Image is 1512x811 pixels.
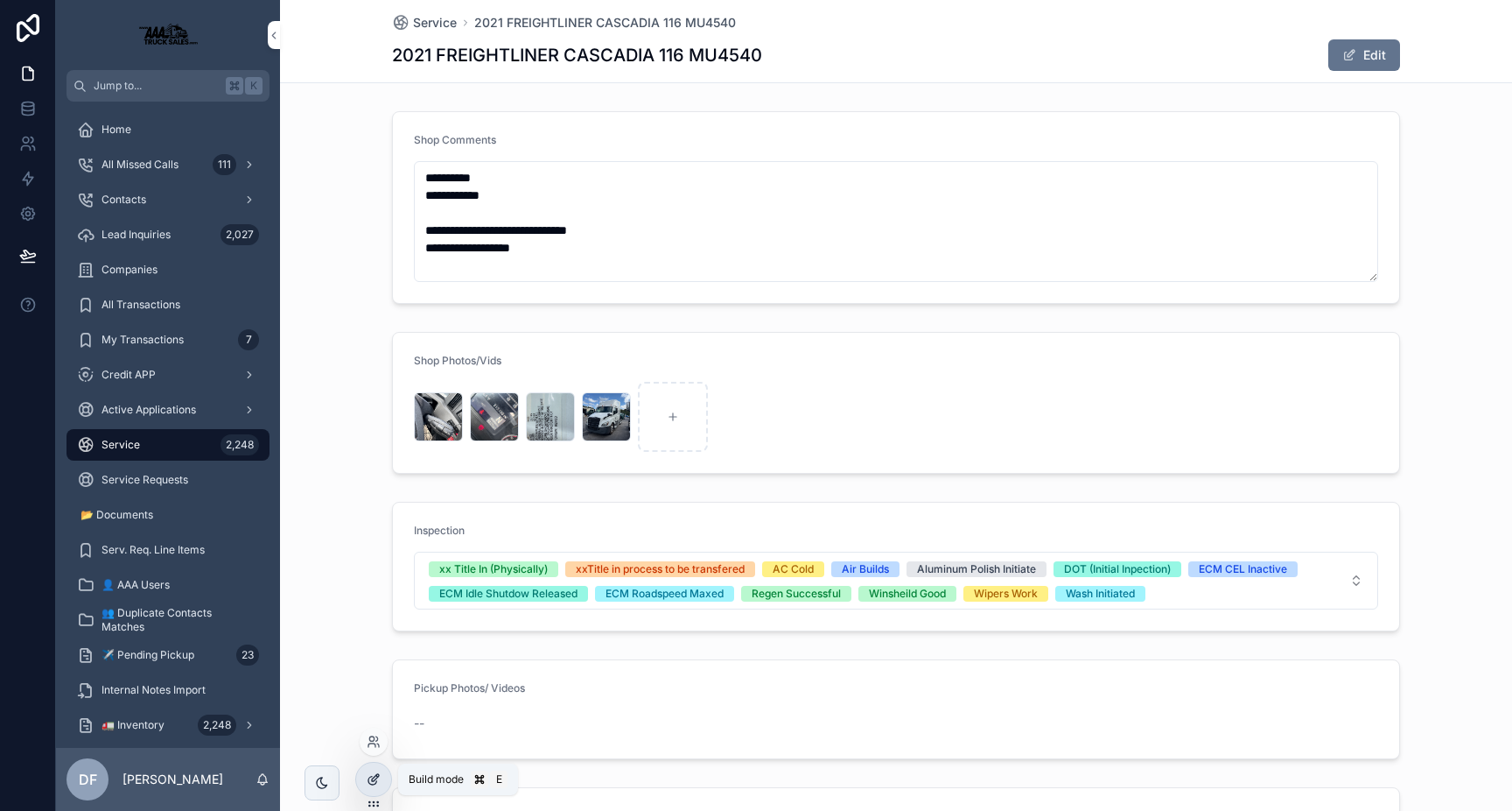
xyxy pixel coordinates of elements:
[1188,560,1298,577] button: Unselect ECM_CEL_INACTIVE
[213,154,236,175] div: 111
[1055,584,1145,602] button: Unselect WASH_INITIATED
[66,289,269,321] a: All Transactions
[101,473,188,487] span: Service Requests
[66,149,269,180] a: All Missed Calls111
[66,70,269,102] button: Jump to...K
[858,584,956,602] button: Unselect WINSHEILD_GOOD
[94,79,219,93] span: Jump to...
[101,123,131,137] span: Home
[752,586,841,602] div: Regen Successful
[429,584,588,602] button: Unselect ECM_IDLE_SHUTDOW_RELEASED
[101,578,170,592] span: 👤 AAA Users
[1199,561,1287,577] div: ECM CEL Inactive
[492,772,506,786] span: E
[79,769,97,790] span: DF
[101,228,171,242] span: Lead Inquiries
[220,434,259,455] div: 2,248
[1328,39,1400,71] button: Edit
[1066,586,1135,602] div: Wash Initiated
[413,14,457,32] span: Service
[101,718,164,732] span: 🚛 Inventory
[101,158,178,172] span: All Missed Calls
[101,193,146,207] span: Contacts
[831,560,899,577] button: Unselect AIR_BUILDS
[906,560,1046,577] button: Unselect ALUMINUM_POLISH_INITIATE
[66,114,269,145] a: Home
[66,324,269,356] a: My Transactions7
[236,645,259,666] div: 23
[80,508,153,522] span: 📂 Documents
[66,534,269,566] a: Serv. Req. Line Items
[565,560,755,577] button: Unselect XX_TITLE_IN_PROCESS_TO_BE_TRANSFERED
[122,771,223,788] p: [PERSON_NAME]
[414,552,1378,610] button: Select Button
[576,561,745,577] div: xxTitle in process to be transfered
[238,329,259,350] div: 7
[1064,561,1171,577] div: DOT (Initial Inpection)
[101,298,180,312] span: All Transactions
[56,102,280,748] div: scrollable content
[101,606,252,634] span: 👥 Duplicate Contacts Matches
[101,403,196,417] span: Active Applications
[963,584,1048,602] button: Unselect WIPERS_WORK
[429,560,558,577] button: Unselect XX_TITLE_IN_PHYSICALLY
[198,715,236,736] div: 2,248
[129,21,206,49] img: App logo
[101,333,184,347] span: My Transactions
[101,648,194,662] span: ✈️ Pending Pickup
[392,14,457,32] a: Service
[66,394,269,426] a: Active Applications
[66,604,269,636] a: 👥 Duplicate Contacts Matches
[66,499,269,531] a: 📂 Documents
[247,79,261,93] span: K
[66,569,269,601] a: 👤 AAA Users
[66,464,269,496] a: Service Requests
[101,438,140,452] span: Service
[605,586,724,602] div: ECM Roadspeed Maxed
[66,359,269,391] a: Credit APP
[101,543,205,557] span: Serv. Req. Line Items
[220,224,259,245] div: 2,027
[474,14,736,32] a: 2021 FREIGHTLINER CASCADIA 116 MU4540
[917,561,1036,577] div: Aluminum Polish Initiate
[842,561,889,577] div: Air Builds
[66,429,269,461] a: Service2,248
[392,43,762,67] h1: 2021 FREIGHTLINER CASCADIA 116 MU4540
[66,219,269,250] a: Lead Inquiries2,027
[869,586,946,602] div: Winsheild Good
[741,584,851,602] button: Unselect REGEN_SUCCESSFUL
[66,184,269,215] a: Contacts
[439,561,548,577] div: xx Title In (Physically)
[414,524,465,537] span: Inspection
[414,133,496,146] span: Shop Comments
[762,560,824,577] button: Unselect AC_COLD
[66,709,269,741] a: 🚛 Inventory2,248
[409,772,464,786] span: Build mode
[1053,560,1181,577] button: Unselect DOT_INITIAL_INPECTION
[439,586,577,602] div: ECM Idle Shutdow Released
[66,254,269,286] a: Companies
[595,584,734,602] button: Unselect ECM_ROADSPEED_MAXED
[66,639,269,671] a: ✈️ Pending Pickup23
[414,354,501,367] span: Shop Photos/Vids
[414,681,525,695] span: Pickup Photos/ Videos
[101,683,206,697] span: Internal Notes Import
[101,368,156,382] span: Credit APP
[974,586,1038,602] div: Wipers Work
[66,674,269,706] a: Internal Notes Import
[773,561,814,577] div: AC Cold
[101,263,157,277] span: Companies
[414,715,424,732] span: --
